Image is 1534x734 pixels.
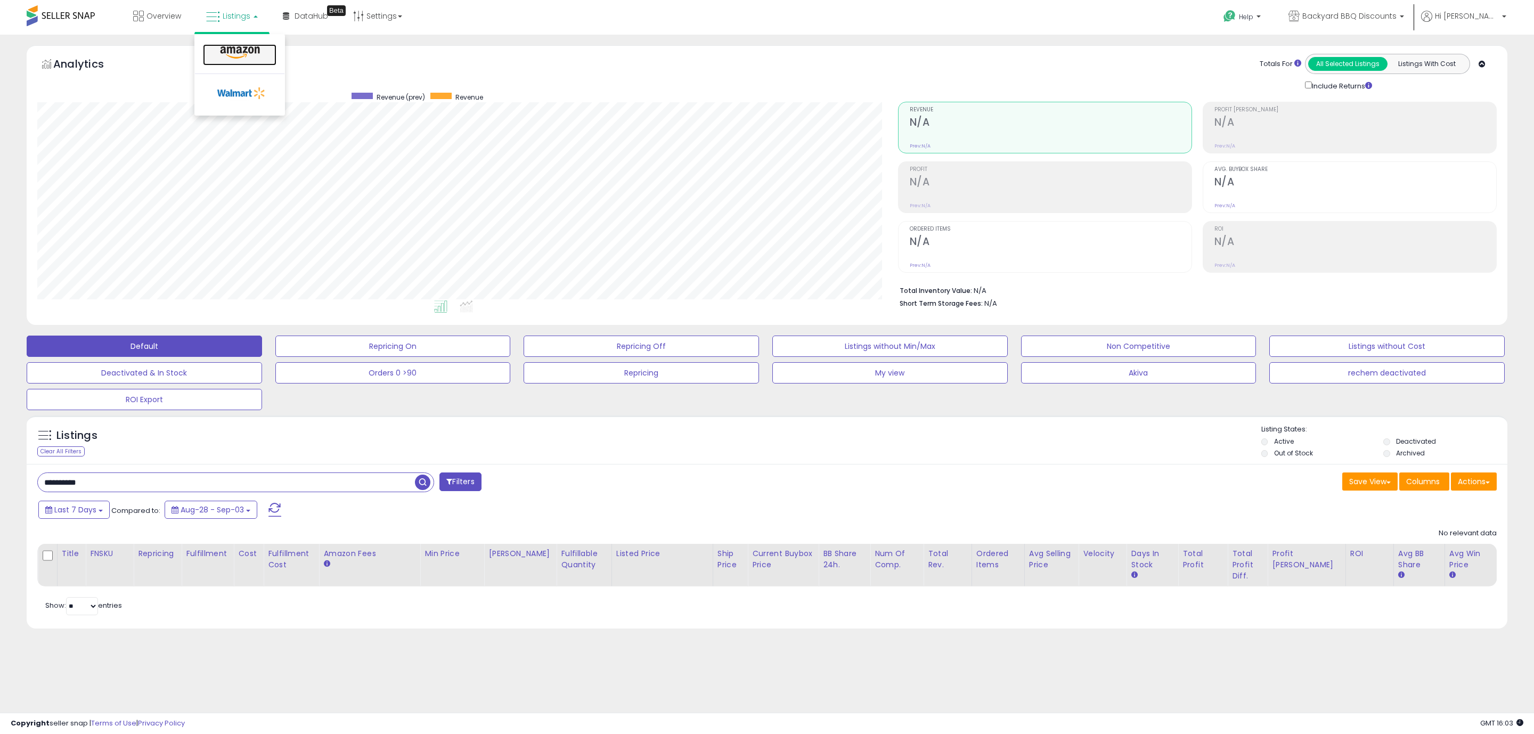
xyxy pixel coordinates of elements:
span: Columns [1406,476,1440,487]
span: Profit [910,167,1192,173]
button: Deactivated & In Stock [27,362,262,384]
h2: N/A [1214,116,1496,131]
div: Total Profit Diff. [1232,548,1263,582]
div: Fulfillable Quantity [561,548,607,570]
span: N/A [984,298,997,308]
small: Avg BB Share. [1398,570,1405,580]
div: Min Price [425,548,479,559]
div: Avg Selling Price [1029,548,1074,570]
h2: N/A [910,116,1192,131]
small: Prev: N/A [1214,202,1235,209]
button: rechem deactivated [1269,362,1505,384]
small: Prev: N/A [910,143,931,149]
label: Archived [1396,448,1425,458]
span: Revenue (prev) [377,93,425,102]
div: Fulfillment [186,548,229,559]
li: N/A [900,283,1489,296]
div: Num of Comp. [875,548,919,570]
i: Get Help [1223,10,1236,23]
button: Default [27,336,262,357]
div: Totals For [1260,59,1301,69]
button: All Selected Listings [1308,57,1388,71]
span: Help [1239,12,1253,21]
div: Include Returns [1297,79,1385,91]
span: Aug-28 - Sep-03 [181,504,244,515]
small: Days In Stock. [1131,570,1137,580]
div: Cost [238,548,259,559]
div: Total Profit [1182,548,1223,570]
div: Ship Price [717,548,743,570]
span: Overview [146,11,181,21]
a: Help [1215,2,1271,35]
button: Non Competitive [1021,336,1256,357]
span: Profit [PERSON_NAME] [1214,107,1496,113]
div: No relevant data [1439,528,1497,539]
button: Listings without Cost [1269,336,1505,357]
span: Ordered Items [910,226,1192,232]
button: Akiva [1021,362,1256,384]
button: Repricing Off [524,336,759,357]
div: Repricing [138,548,177,559]
button: ROI Export [27,389,262,410]
div: Profit [PERSON_NAME] [1272,548,1341,570]
span: Listings [223,11,250,21]
span: Backyard BBQ Discounts [1302,11,1397,21]
div: ROI [1350,548,1389,559]
button: Orders 0 >90 [275,362,511,384]
button: Listings With Cost [1387,57,1466,71]
small: Prev: N/A [1214,143,1235,149]
small: Amazon Fees. [323,559,330,569]
div: Title [62,548,81,559]
small: Prev: N/A [1214,262,1235,268]
div: BB Share 24h. [823,548,866,570]
h5: Listings [56,428,97,443]
button: My view [772,362,1008,384]
button: Last 7 Days [38,501,110,519]
div: Ordered Items [976,548,1020,570]
div: Fulfillment Cost [268,548,314,570]
div: Current Buybox Price [752,548,814,570]
div: Days In Stock [1131,548,1173,570]
div: Tooltip anchor [327,5,346,16]
button: Aug-28 - Sep-03 [165,501,257,519]
h2: N/A [910,235,1192,250]
div: Amazon Fees [323,548,415,559]
h2: N/A [1214,176,1496,190]
label: Active [1274,437,1294,446]
b: Short Term Storage Fees: [900,299,983,308]
h2: N/A [910,176,1192,190]
small: Prev: N/A [910,262,931,268]
a: Hi [PERSON_NAME] [1421,11,1506,35]
div: Listed Price [616,548,708,559]
button: Repricing On [275,336,511,357]
div: Velocity [1083,548,1122,559]
div: FNSKU [90,548,129,559]
span: Last 7 Days [54,504,96,515]
b: Total Inventory Value: [900,286,972,295]
button: Repricing [524,362,759,384]
span: Revenue [455,93,483,102]
small: Avg Win Price. [1449,570,1456,580]
div: Avg Win Price [1449,548,1492,570]
div: [PERSON_NAME] [488,548,552,559]
span: Compared to: [111,505,160,516]
small: Prev: N/A [910,202,931,209]
div: Avg BB Share [1398,548,1440,570]
span: Avg. Buybox Share [1214,167,1496,173]
button: Columns [1399,472,1449,491]
div: Clear All Filters [37,446,85,456]
span: Revenue [910,107,1192,113]
span: ROI [1214,226,1496,232]
h5: Analytics [53,56,125,74]
p: Listing States: [1261,425,1508,435]
button: Actions [1451,472,1497,491]
label: Out of Stock [1274,448,1313,458]
label: Deactivated [1396,437,1436,446]
span: Show: entries [45,600,122,610]
h2: N/A [1214,235,1496,250]
span: Hi [PERSON_NAME] [1435,11,1499,21]
div: Total Rev. [928,548,967,570]
button: Listings without Min/Max [772,336,1008,357]
button: Save View [1342,472,1398,491]
span: DataHub [295,11,328,21]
